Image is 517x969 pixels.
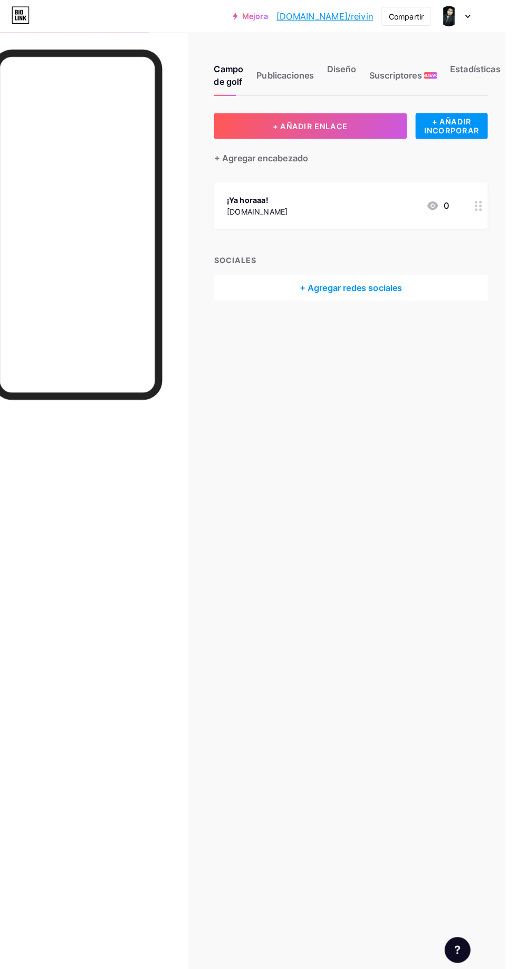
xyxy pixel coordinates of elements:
font: + AÑADIR ENLACE [290,119,363,128]
font: + Agregar encabezado [232,150,324,160]
font: + AÑADIR INCORPORAR [438,114,492,132]
a: [DOMAIN_NAME]/reivin [293,9,388,22]
font: Campo de golf [232,62,261,85]
font: Publicaciones [274,69,330,79]
img: revivir [452,6,472,26]
font: Suscriptores [384,69,436,79]
font: ¡Ya horaaa! [245,191,285,200]
button: + AÑADIR ENLACE [232,111,421,136]
font: Estadísticas [463,62,513,73]
font: Mejora [260,11,285,20]
font: 0 [457,196,462,207]
font: Diseño [343,62,371,73]
font: [DOMAIN_NAME] [245,202,304,211]
font: SOCIALES [232,250,274,259]
font: Compartir [403,12,437,21]
font: + Agregar redes sociales [316,276,417,287]
font: NUEVO [437,71,452,76]
font: [DOMAIN_NAME]/reivin [293,11,388,21]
